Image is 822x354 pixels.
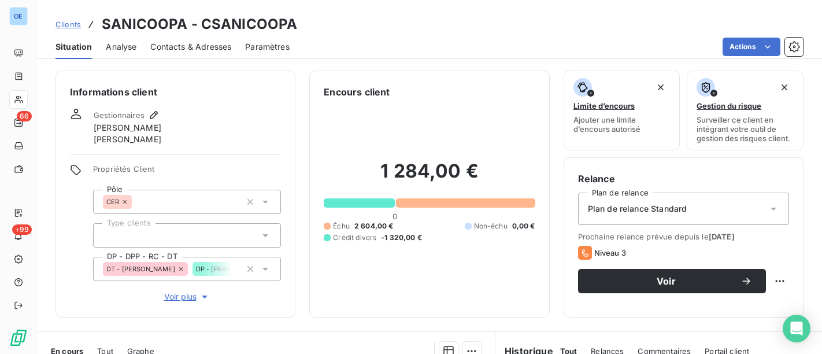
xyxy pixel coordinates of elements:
[55,41,92,53] span: Situation
[393,212,397,221] span: 0
[164,291,210,303] span: Voir plus
[697,101,761,110] span: Gestion du risque
[106,198,119,205] span: CER
[578,232,789,241] span: Prochaine relance prévue depuis le
[512,221,535,231] span: 0,00 €
[573,101,635,110] span: Limite d’encours
[132,197,141,207] input: Ajouter une valeur
[232,264,241,274] input: Ajouter une valeur
[196,265,265,272] span: DP - [PERSON_NAME]
[381,233,422,243] span: -1 320,00 €
[9,329,28,347] img: Logo LeanPay
[354,221,394,231] span: 2 604,00 €
[150,41,231,53] span: Contacts & Adresses
[106,265,175,272] span: DT - [PERSON_NAME]
[94,134,161,145] span: [PERSON_NAME]
[55,20,81,29] span: Clients
[474,221,508,231] span: Non-échu
[103,230,112,241] input: Ajouter une valeur
[687,71,804,150] button: Gestion du risqueSurveiller ce client en intégrant votre outil de gestion des risques client.
[93,290,281,303] button: Voir plus
[578,172,789,186] h6: Relance
[94,110,145,120] span: Gestionnaires
[594,248,626,257] span: Niveau 3
[709,232,735,241] span: [DATE]
[106,41,136,53] span: Analyse
[333,233,376,243] span: Crédit divers
[592,276,740,286] span: Voir
[573,115,671,134] span: Ajouter une limite d’encours autorisé
[93,164,281,180] span: Propriétés Client
[564,71,680,150] button: Limite d’encoursAjouter une limite d’encours autorisé
[783,315,810,342] div: Open Intercom Messenger
[697,115,794,143] span: Surveiller ce client en intégrant votre outil de gestion des risques client.
[9,7,28,25] div: OE
[723,38,780,56] button: Actions
[324,85,390,99] h6: Encours client
[588,203,687,215] span: Plan de relance Standard
[102,14,297,35] h3: SANICOOPA - CSANICOOPA
[70,85,281,99] h6: Informations client
[17,111,32,121] span: 66
[94,122,161,134] span: [PERSON_NAME]
[333,221,350,231] span: Échu
[55,19,81,30] a: Clients
[324,160,535,194] h2: 1 284,00 €
[578,269,766,293] button: Voir
[245,41,290,53] span: Paramètres
[12,224,32,235] span: +99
